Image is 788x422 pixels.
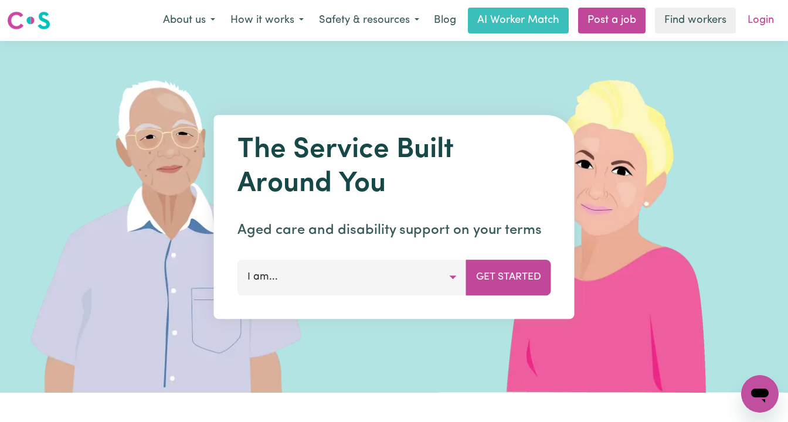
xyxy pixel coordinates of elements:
[155,8,223,33] button: About us
[237,260,467,295] button: I am...
[7,10,50,31] img: Careseekers logo
[311,8,427,33] button: Safety & resources
[741,375,779,413] iframe: Button to launch messaging window
[7,7,50,34] a: Careseekers logo
[427,8,463,33] a: Blog
[741,8,781,33] a: Login
[466,260,551,295] button: Get Started
[223,8,311,33] button: How it works
[578,8,646,33] a: Post a job
[237,220,551,241] p: Aged care and disability support on your terms
[468,8,569,33] a: AI Worker Match
[237,134,551,201] h1: The Service Built Around You
[655,8,736,33] a: Find workers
